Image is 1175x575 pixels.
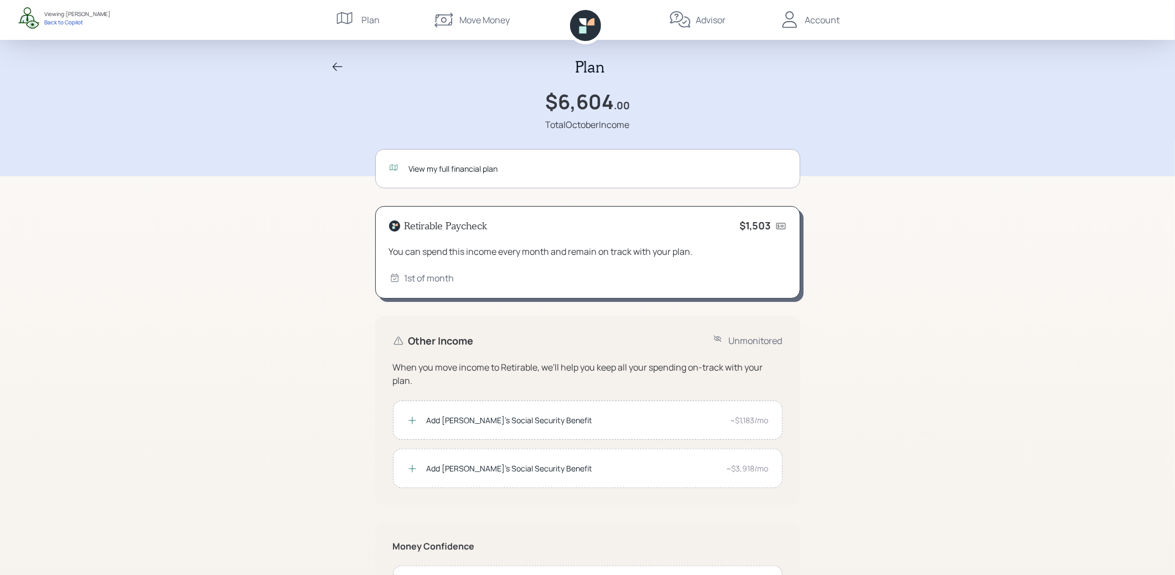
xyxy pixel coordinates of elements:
[805,13,840,27] div: Account
[44,10,110,18] div: Viewing: [PERSON_NAME]
[393,541,783,552] h5: Money Confidence
[409,163,786,174] div: View my full financial plan
[44,18,110,26] div: Back to Copilot
[575,58,604,76] h2: Plan
[696,13,726,27] div: Advisor
[614,100,630,112] h4: .00
[727,463,769,474] div: ~$3,918/mo
[459,13,510,27] div: Move Money
[405,220,488,232] h4: Retirable Paycheck
[408,335,474,347] h4: Other Income
[362,13,380,27] div: Plan
[729,334,783,347] div: Unmonitored
[427,414,722,426] div: Add [PERSON_NAME]'s Social Security Benefit
[427,463,718,474] div: Add [PERSON_NAME]'s Social Security Benefit
[393,361,783,387] div: When you move income to Retirable, we'll help you keep all your spending on-track with your plan.
[546,118,630,131] div: Total October Income
[545,90,614,114] h1: $6,604
[731,414,769,426] div: ~$1,183/mo
[389,245,786,258] div: You can spend this income every month and remain on track with your plan.
[405,271,454,285] div: 1st of month
[740,220,771,232] h4: $1,503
